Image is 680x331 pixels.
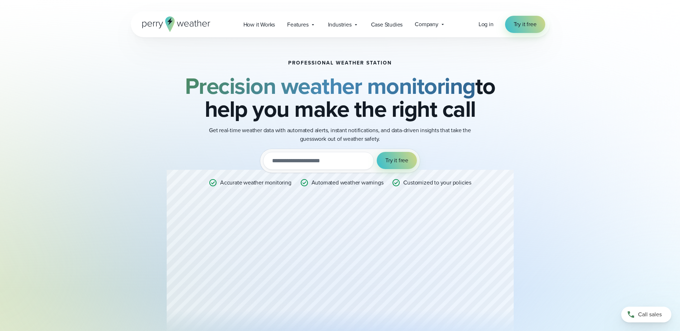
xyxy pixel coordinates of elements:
[377,152,417,169] button: Try it free
[514,20,537,29] span: Try it free
[385,156,408,165] span: Try it free
[287,20,308,29] span: Features
[403,178,471,187] p: Customized to your policies
[243,20,275,29] span: How it Works
[371,20,403,29] span: Case Studies
[312,178,384,187] p: Automated weather warnings
[237,17,281,32] a: How it Works
[479,20,494,28] span: Log in
[185,69,475,103] strong: Precision weather monitoring
[365,17,409,32] a: Case Studies
[415,20,438,29] span: Company
[638,310,662,319] span: Call sales
[505,16,545,33] a: Try it free
[328,20,352,29] span: Industries
[288,60,392,66] h1: Professional Weather Station
[167,75,514,120] h2: to help you make the right call
[220,178,291,187] p: Accurate weather monitoring
[479,20,494,29] a: Log in
[621,307,671,322] a: Call sales
[197,126,484,143] p: Get real-time weather data with automated alerts, instant notifications, and data-driven insights...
